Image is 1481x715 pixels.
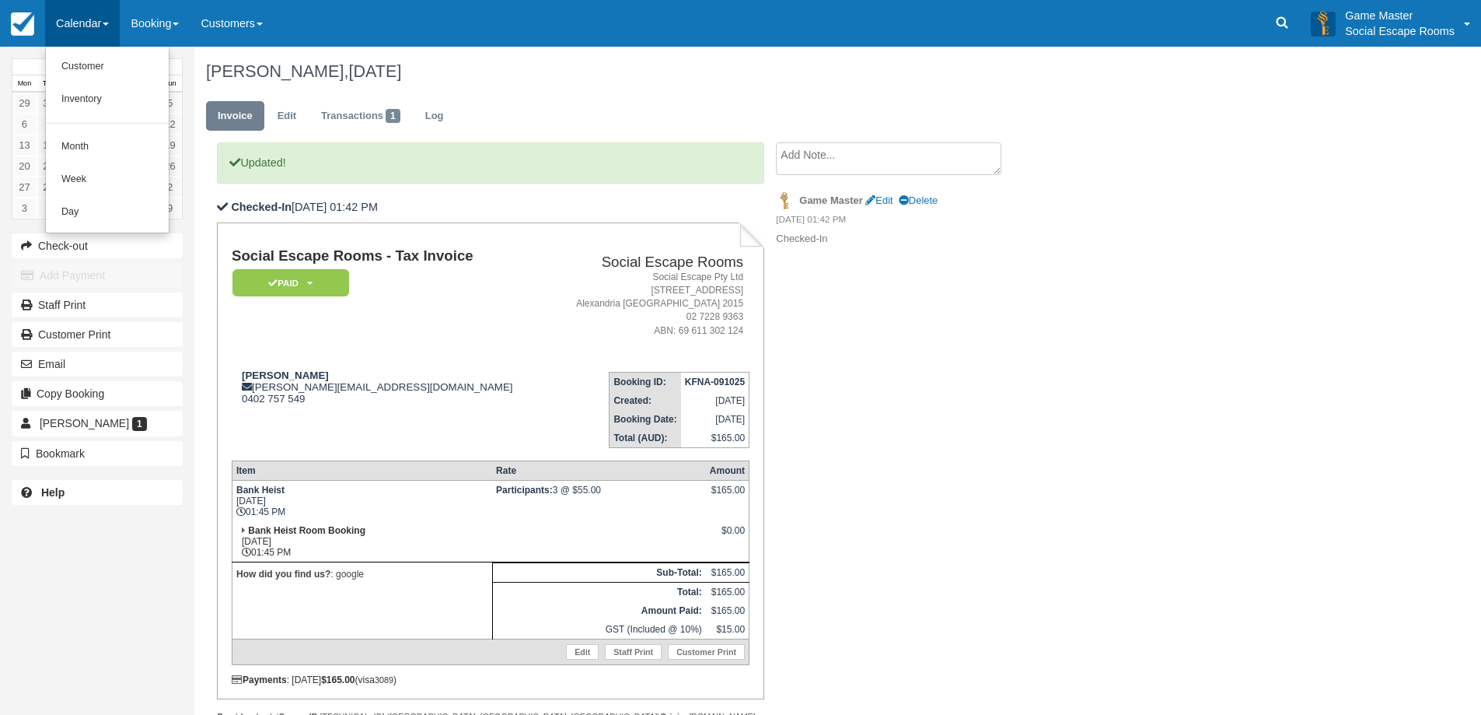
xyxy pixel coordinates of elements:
a: 6 [12,114,37,135]
h1: [PERSON_NAME], [206,62,1294,81]
th: Item [232,461,492,480]
a: 12 [158,114,182,135]
a: 20 [12,156,37,177]
a: Week [46,163,169,196]
a: Invoice [206,101,264,131]
strong: Bank Heist [236,485,285,496]
a: 3 [12,198,37,219]
th: Rate [492,461,706,480]
a: Edit [865,195,892,206]
h1: Social Escape Rooms - Tax Invoice [232,248,547,265]
a: 30 [37,93,61,114]
th: Booking ID: [610,372,681,391]
th: Booking Date: [610,410,681,429]
a: Help [12,480,183,505]
p: Social Escape Rooms [1345,23,1455,39]
a: 7 [37,114,61,135]
p: : google [236,566,488,582]
th: Created: [610,391,681,410]
th: Mon [12,75,37,93]
th: Sub-Total: [492,563,706,582]
ul: Calendar [45,47,169,233]
p: Checked-In [776,232,1038,247]
span: [DATE] [348,61,401,81]
button: Bookmark [12,441,183,466]
a: Transactions1 [309,101,412,131]
small: 3089 [375,675,393,685]
button: Check-out [12,233,183,258]
td: [DATE] [681,391,749,410]
a: 19 [158,135,182,156]
a: 2 [158,177,182,198]
div: [PERSON_NAME][EMAIL_ADDRESS][DOMAIN_NAME] 0402 757 549 [232,370,547,405]
div: $0.00 [710,525,745,549]
a: 29 [12,93,37,114]
a: Customer Print [12,322,183,347]
td: [DATE] [681,410,749,429]
h2: Social Escape Rooms [554,254,743,271]
th: Sun [158,75,182,93]
a: Month [46,131,169,163]
div: $165.00 [710,485,745,508]
a: 13 [12,135,37,156]
button: Copy Booking [12,381,183,406]
strong: [PERSON_NAME] [242,370,329,381]
a: [PERSON_NAME] 1 [12,411,183,436]
img: A3 [1311,11,1336,36]
strong: KFNA-091025 [685,377,745,387]
span: 1 [132,417,147,431]
th: Tue [37,75,61,93]
td: $15.00 [706,620,749,640]
a: Customer [46,51,169,83]
a: Edit [266,101,308,131]
strong: Payments [232,675,287,685]
a: 26 [158,156,182,177]
div: : [DATE] (visa ) [232,675,749,685]
td: 3 @ $55.00 [492,480,706,521]
a: 4 [37,198,61,219]
a: Delete [899,195,938,206]
b: Checked-In [231,201,292,213]
strong: Participants [496,485,553,496]
strong: Bank Heist Room Booking [248,525,365,536]
span: 1 [386,109,400,123]
a: 14 [37,135,61,156]
a: 9 [158,198,182,219]
p: Updated! [217,142,763,184]
p: [DATE] 01:42 PM [217,199,763,216]
a: 21 [37,156,61,177]
a: 27 [12,177,37,198]
td: $165.00 [706,563,749,582]
a: Edit [566,644,599,660]
td: $165.00 [706,601,749,620]
span: [PERSON_NAME] [40,417,129,429]
td: $165.00 [681,429,749,448]
a: 28 [37,177,61,198]
a: Day [46,196,169,229]
td: GST (Included @ 10%) [492,620,706,640]
b: Help [41,486,65,499]
p: Game Master [1345,8,1455,23]
strong: How did you find us? [236,569,330,580]
a: Log [414,101,456,131]
th: Amount Paid: [492,601,706,620]
td: [DATE] 01:45 PM [232,521,492,563]
a: Paid [232,268,344,297]
button: Add Payment [12,263,183,288]
th: Total (AUD): [610,429,681,448]
td: $165.00 [706,582,749,601]
a: Customer Print [668,644,745,660]
a: Inventory [46,83,169,116]
em: Paid [232,269,349,296]
button: Email [12,352,183,377]
td: [DATE] 01:45 PM [232,480,492,521]
a: Staff Print [605,644,662,660]
th: Amount [706,461,749,480]
address: Social Escape Pty Ltd [STREET_ADDRESS] Alexandria [GEOGRAPHIC_DATA] 2015 02 7228 9363 ABN: 69 611... [554,271,743,338]
strong: Game Master [799,195,862,206]
a: 5 [158,93,182,114]
img: checkfront-main-nav-mini-logo.png [11,12,34,36]
strong: $165.00 [321,675,355,685]
em: [DATE] 01:42 PM [776,213,1038,230]
a: Staff Print [12,293,183,317]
